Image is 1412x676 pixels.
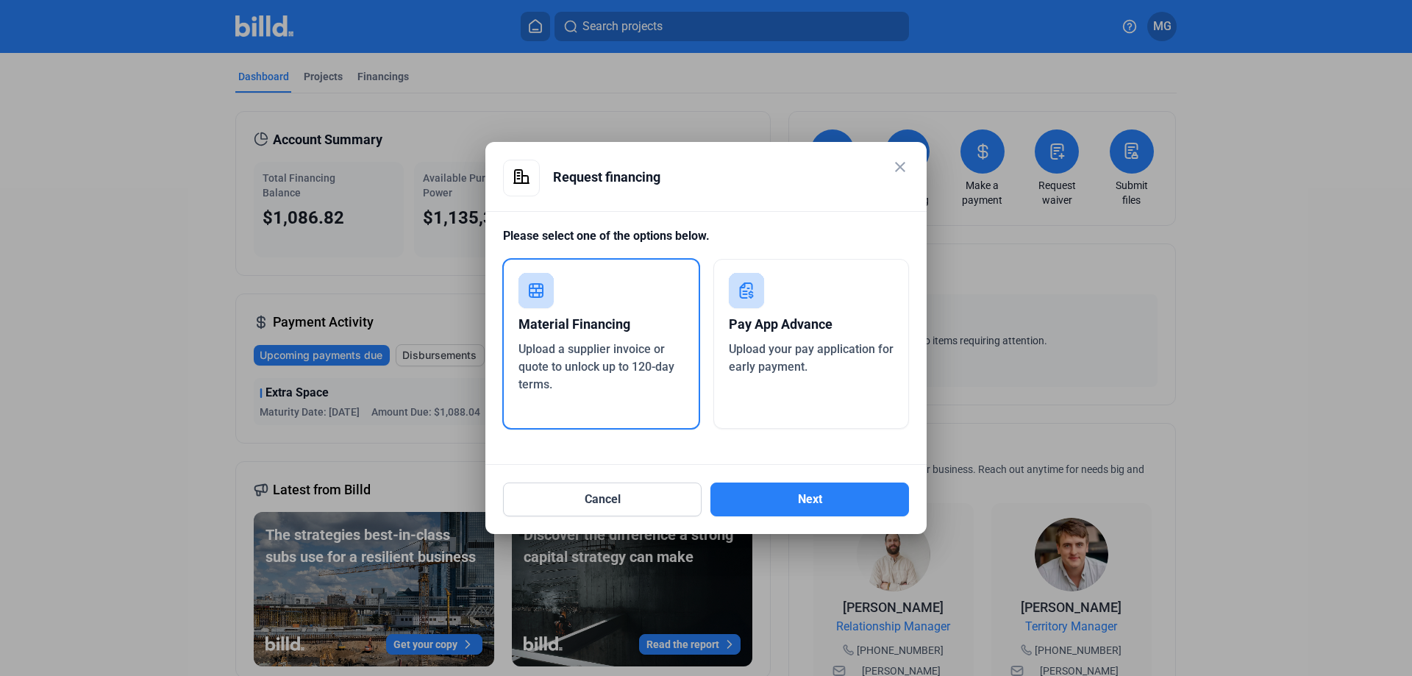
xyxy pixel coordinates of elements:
[710,483,909,516] button: Next
[518,308,684,341] div: Material Financing
[518,342,674,391] span: Upload a supplier invoice or quote to unlock up to 120-day terms.
[553,160,909,195] div: Request financing
[503,483,702,516] button: Cancel
[729,342,894,374] span: Upload your pay application for early payment.
[891,158,909,176] mat-icon: close
[503,227,909,259] div: Please select one of the options below.
[729,308,894,341] div: Pay App Advance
